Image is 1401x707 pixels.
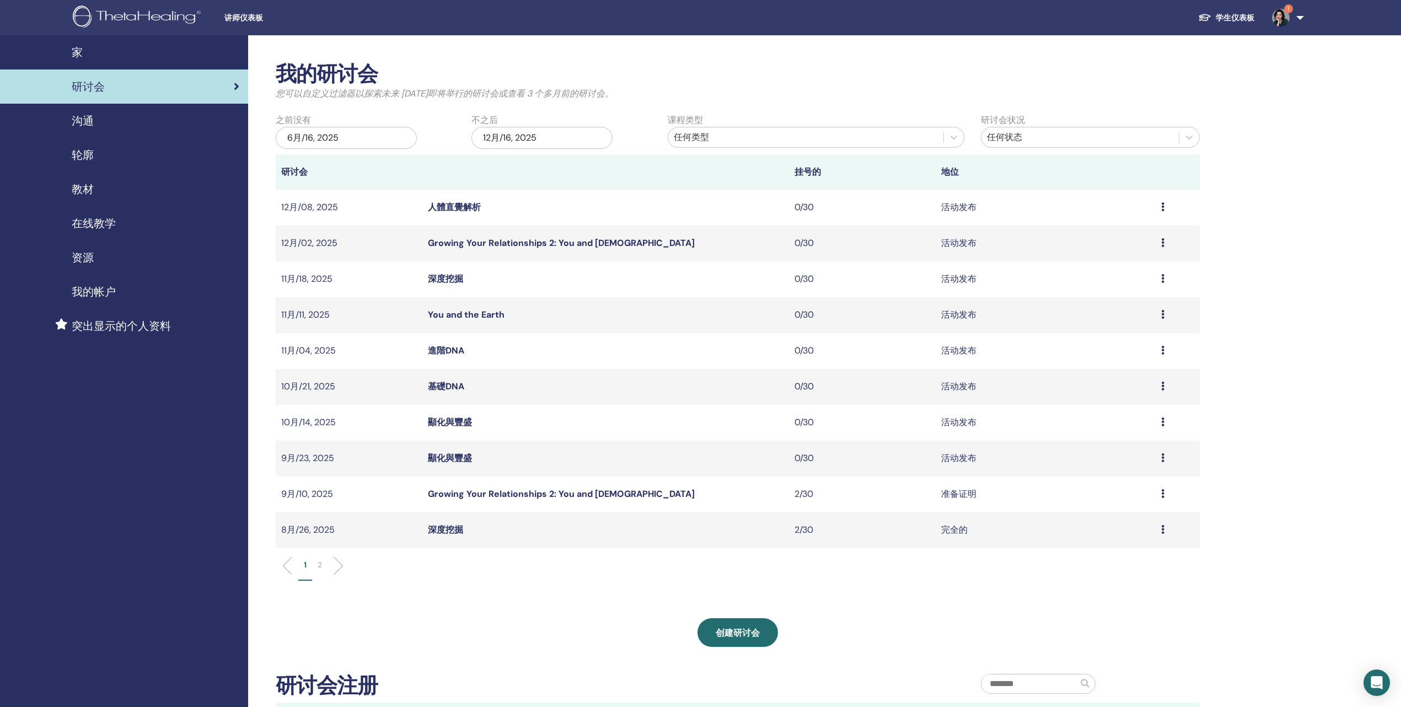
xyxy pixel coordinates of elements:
[276,405,422,441] td: 10月/14, 2025
[276,476,422,512] td: 9月/10, 2025
[936,261,1156,297] td: 活动发布
[428,201,481,213] a: 人體直覺解析
[72,78,105,95] span: 研讨会
[1284,4,1293,13] span: 1
[318,559,322,571] p: 2
[936,297,1156,333] td: 活动发布
[276,512,422,548] td: 8月/26, 2025
[697,618,778,647] a: 创建研讨会
[471,127,613,149] div: 12月/16, 2025
[1364,669,1390,696] div: Open Intercom Messenger
[471,114,498,127] label: 不之后
[72,44,83,61] span: 家
[936,405,1156,441] td: 活动发布
[674,131,938,144] div: 任何类型
[428,273,463,285] a: 深度挖掘
[428,416,472,428] a: 顯化與豐盛
[789,333,936,369] td: 0/30
[936,333,1156,369] td: 活动发布
[428,488,695,500] a: Growing Your Relationships 2: You and [DEMOGRAPHIC_DATA]
[936,512,1156,548] td: 完全的
[428,452,472,464] a: 顯化與豐盛
[276,62,1200,87] h2: 我的研讨会
[428,237,695,249] a: Growing Your Relationships 2: You and [DEMOGRAPHIC_DATA]
[72,318,171,334] span: 突出显示的个人资料
[936,476,1156,512] td: 准备证明
[276,369,422,405] td: 10月/21, 2025
[304,559,307,571] p: 1
[789,261,936,297] td: 0/30
[224,12,390,24] span: 讲师仪表板
[1189,8,1263,28] a: 学生仪表板
[428,345,464,356] a: 進階DNA
[276,333,422,369] td: 11月/04, 2025
[276,297,422,333] td: 11月/11, 2025
[668,114,703,127] label: 课程类型
[1272,9,1290,26] img: default.jpg
[936,154,1156,190] th: 地位
[936,226,1156,261] td: 活动发布
[789,226,936,261] td: 0/30
[716,627,760,639] span: 创建研讨会
[936,190,1156,226] td: 活动发布
[789,369,936,405] td: 0/30
[276,154,422,190] th: 研讨会
[73,6,205,30] img: logo.png
[276,114,311,127] label: 之前没有
[789,441,936,476] td: 0/30
[276,127,417,149] div: 6月/16, 2025
[789,154,936,190] th: 挂号的
[789,190,936,226] td: 0/30
[72,215,116,232] span: 在线教学
[72,283,116,300] span: 我的帐户
[72,249,94,266] span: 资源
[987,131,1173,144] div: 任何状态
[276,226,422,261] td: 12月/02, 2025
[276,87,1200,100] p: 您可以自定义过滤器以探索未来 [DATE]即将举行的研讨会或查看 3 个多月前的研讨会。
[789,512,936,548] td: 2/30
[789,297,936,333] td: 0/30
[981,114,1025,127] label: 研讨会状况
[789,476,936,512] td: 2/30
[428,524,463,535] a: 深度挖掘
[276,190,422,226] td: 12月/08, 2025
[936,369,1156,405] td: 活动发布
[72,181,94,197] span: 教材
[276,673,378,699] h2: 研讨会注册
[1198,13,1211,22] img: graduation-cap-white.svg
[276,441,422,476] td: 9月/23, 2025
[789,405,936,441] td: 0/30
[936,441,1156,476] td: 活动发布
[72,147,94,163] span: 轮廓
[428,381,464,392] a: 基礎DNA
[276,261,422,297] td: 11月/18, 2025
[72,113,94,129] span: 沟通
[428,309,504,320] a: You and the Earth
